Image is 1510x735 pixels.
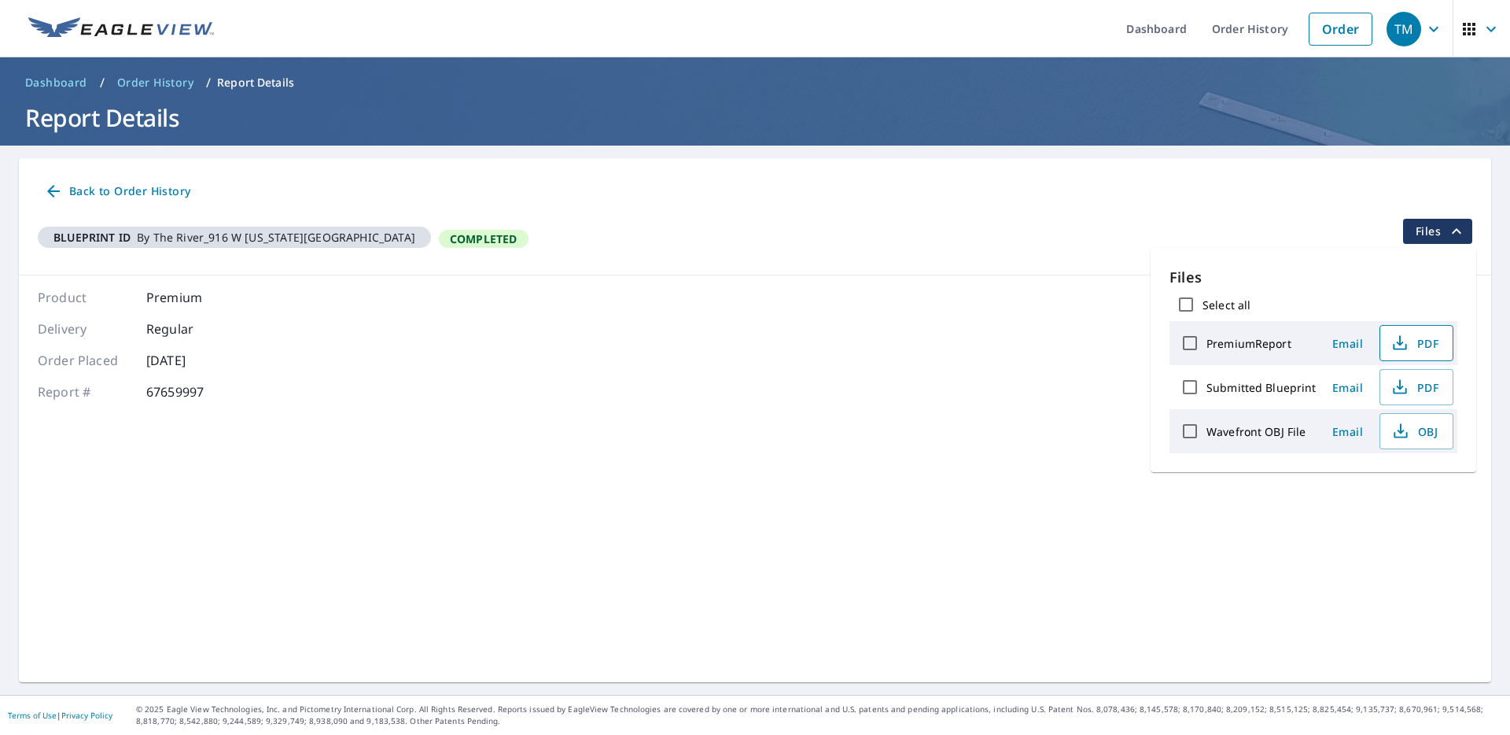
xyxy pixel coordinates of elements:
span: OBJ [1390,422,1440,441]
a: Dashboard [19,70,94,95]
button: filesDropdownBtn-67659997 [1402,219,1472,244]
p: [DATE] [146,351,241,370]
span: Files [1416,222,1466,241]
em: Blueprint ID [53,230,131,245]
label: Submitted Blueprint [1206,380,1317,395]
p: © 2025 Eagle View Technologies, Inc. and Pictometry International Corp. All Rights Reserved. Repo... [136,704,1502,727]
span: Email [1329,380,1367,395]
p: Regular [146,319,241,338]
nav: breadcrumb [19,70,1491,95]
button: Email [1323,331,1373,356]
p: Report # [38,382,132,401]
button: OBJ [1379,413,1453,449]
span: By The River_916 W [US_STATE][GEOGRAPHIC_DATA] [44,230,425,245]
button: Email [1323,375,1373,400]
button: PDF [1379,369,1453,405]
p: Order Placed [38,351,132,370]
img: EV Logo [28,17,214,41]
h1: Report Details [19,102,1491,134]
button: Email [1323,419,1373,444]
a: Privacy Policy [61,710,112,721]
label: PremiumReport [1206,336,1291,351]
span: Completed [440,231,527,246]
p: Delivery [38,319,132,338]
label: Wavefront OBJ File [1206,424,1306,439]
span: PDF [1390,378,1440,397]
span: Email [1329,336,1367,351]
label: Select all [1202,297,1250,312]
span: Dashboard [25,75,87,90]
span: PDF [1390,334,1440,353]
a: Order [1309,13,1372,46]
p: 67659997 [146,382,241,401]
p: Report Details [217,75,294,90]
p: | [8,711,112,720]
li: / [206,73,211,92]
button: PDF [1379,325,1453,361]
li: / [100,73,105,92]
a: Back to Order History [38,177,197,206]
span: Back to Order History [44,182,190,201]
p: Premium [146,288,241,307]
p: Files [1169,267,1457,288]
span: Order History [117,75,193,90]
span: Email [1329,424,1367,439]
p: Product [38,288,132,307]
a: Order History [111,70,200,95]
a: Terms of Use [8,710,57,721]
div: TM [1387,12,1421,46]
